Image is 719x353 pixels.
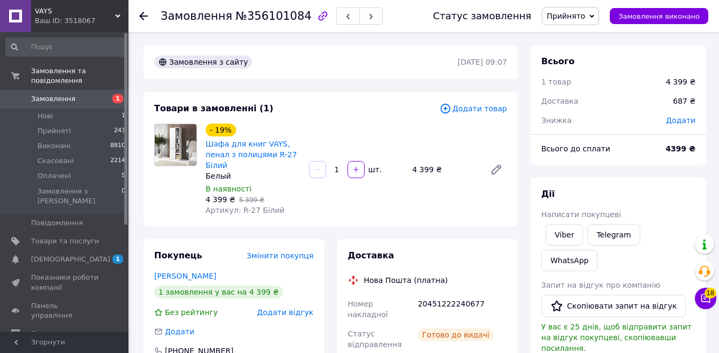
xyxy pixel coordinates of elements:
[31,255,110,264] span: [DEMOGRAPHIC_DATA]
[122,111,125,121] span: 1
[546,224,583,245] a: Viber
[139,11,148,21] div: Повернутися назад
[206,171,300,181] div: Белый
[112,255,123,264] span: 1
[547,12,585,20] span: Прийнято
[541,210,621,219] span: Написати покупцеві
[114,126,125,136] span: 243
[239,196,264,204] span: 5 399 ₴
[206,185,252,193] span: В наявності
[665,144,695,153] b: 4399 ₴
[31,218,83,228] span: Повідомлення
[247,251,314,260] span: Змінити покупця
[348,300,388,319] span: Номер накладної
[154,56,252,68] div: Замовлення з сайту
[541,116,572,125] span: Знижка
[348,329,402,349] span: Статус відправлення
[587,224,640,245] a: Telegram
[154,272,216,280] a: [PERSON_NAME]
[37,156,74,166] span: Скасовані
[433,11,532,21] div: Статус замовлення
[541,56,574,66] span: Всього
[541,250,597,271] a: WhatsApp
[408,162,481,177] div: 4 399 ₴
[458,58,507,66] time: [DATE] 09:07
[165,327,194,336] span: Додати
[541,281,660,289] span: Запит на відгук про компанію
[541,189,555,199] span: Дії
[31,236,99,246] span: Товари та послуги
[161,10,232,22] span: Замовлення
[206,140,297,170] a: Шафа для книг VAYS, пенал з полицями R-27 Білий
[486,159,507,180] a: Редагувати
[122,171,125,181] span: 5
[541,295,686,317] button: Скопіювати запит на відгук
[415,294,509,324] div: 20451222240677
[37,126,71,136] span: Прийняті
[37,187,122,206] span: Замовлення з [PERSON_NAME]
[31,66,128,86] span: Замовлення та повідомлення
[206,206,285,214] span: Артикул: R-27 Білий
[110,156,125,166] span: 2214
[257,308,313,317] span: Додати відгук
[440,103,507,114] span: Додати товар
[31,94,75,104] span: Замовлення
[618,12,700,20] span: Замовлення виконано
[35,16,128,26] div: Ваш ID: 3518067
[610,8,708,24] button: Замовлення виконано
[37,171,71,181] span: Оплачені
[667,89,702,113] div: 687 ₴
[541,323,692,352] span: У вас є 25 днів, щоб відправити запит на відгук покупцеві, скопіювавши посилання.
[236,10,312,22] span: №356101084
[31,329,59,339] span: Відгуки
[348,250,395,260] span: Доставка
[35,6,115,16] span: VAYS
[361,275,451,286] div: Нова Пошта (платна)
[541,78,571,86] span: 1 товар
[31,273,99,292] span: Показники роботи компанії
[366,164,383,175] div: шт.
[5,37,126,57] input: Пошук
[31,301,99,320] span: Панель управління
[154,250,202,260] span: Покупець
[154,103,274,113] span: Товари в замовленні (1)
[541,97,578,105] span: Доставка
[206,195,235,204] span: 4 399 ₴
[418,328,494,341] div: Готово до видачі
[154,286,283,298] div: 1 замовлення у вас на 4 399 ₴
[122,187,125,206] span: 0
[666,116,695,125] span: Додати
[155,124,196,166] img: Шафа для книг VAYS, пенал з полицями R-27 Білий
[695,288,716,309] button: Чат з покупцем18
[705,285,716,296] span: 18
[666,76,695,87] div: 4 399 ₴
[165,308,218,317] span: Без рейтингу
[110,141,125,151] span: 8810
[206,124,236,136] div: - 19%
[37,111,53,121] span: Нові
[541,144,610,153] span: Всього до сплати
[37,141,71,151] span: Виконані
[112,94,123,103] span: 1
